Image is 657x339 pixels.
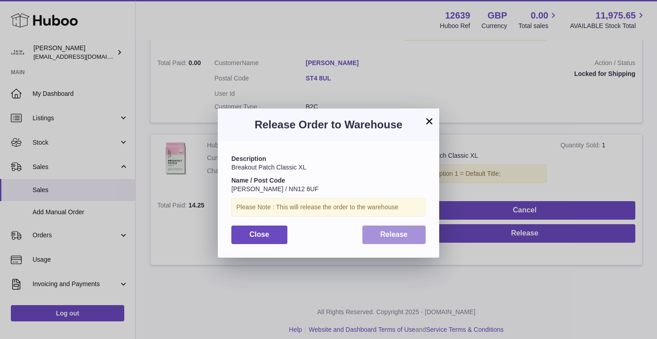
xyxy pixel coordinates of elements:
strong: Name / Post Code [231,177,285,184]
button: × [424,116,435,127]
h3: Release Order to Warehouse [231,118,426,132]
span: Close [249,231,269,238]
span: Release [380,231,408,238]
span: Breakout Patch Classic XL [231,164,306,171]
button: Release [362,226,426,244]
span: [PERSON_NAME] / NN12 6UF [231,185,319,193]
div: Please Note : This will release the order to the warehouse [231,198,426,217]
button: Close [231,226,287,244]
strong: Description [231,155,266,162]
